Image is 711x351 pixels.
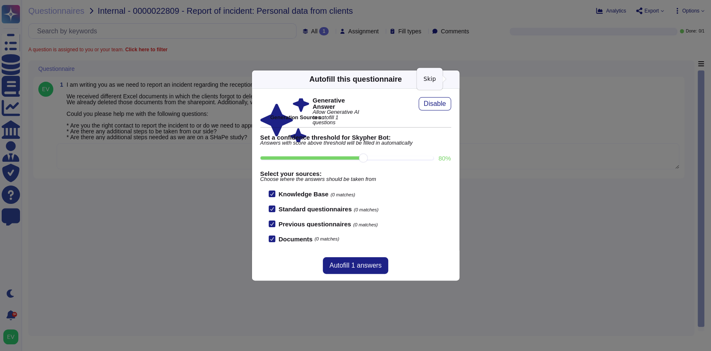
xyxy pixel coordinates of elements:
[279,236,313,242] b: Documents
[438,155,451,161] label: 80 %
[323,257,388,274] button: Autofill 1 answers
[331,192,355,197] span: (0 matches)
[312,110,362,125] span: Allow Generative AI to autofill 1 questions
[260,177,451,182] span: Choose where the answers should be taken from
[279,206,352,213] b: Standard questionnaires
[312,97,362,110] b: Generative Answer
[279,221,351,228] b: Previous questionnaires
[279,191,329,198] b: Knowledge Base
[353,222,378,227] span: (0 matches)
[329,262,382,269] span: Autofill 1 answers
[309,74,402,85] div: Autofill this questionnaire
[260,170,451,177] b: Select your sources:
[417,68,443,90] div: Skip
[419,97,451,110] button: Disable
[314,237,339,241] span: (0 matches)
[260,140,451,146] span: Answers with score above threshold will be filled in automatically
[354,207,378,212] span: (0 matches)
[424,100,446,107] span: Disable
[260,134,451,140] b: Set a confidence threshold for Skypher Bot:
[270,114,324,120] b: Generation Sources :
